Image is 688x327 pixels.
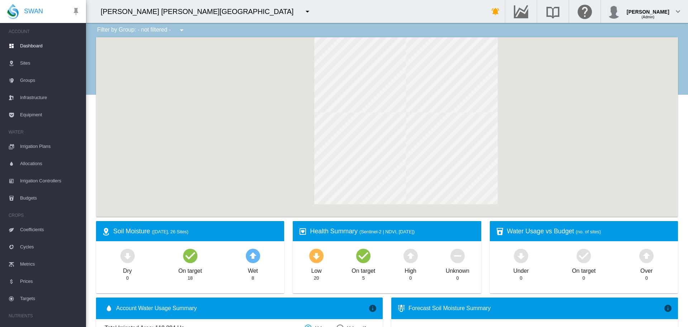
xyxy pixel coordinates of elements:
div: 5 [362,275,365,281]
md-icon: icon-arrow-down-bold-circle [308,247,325,264]
span: ACCOUNT [9,26,80,37]
md-icon: icon-heart-box-outline [298,227,307,236]
md-icon: icon-water [105,304,113,313]
div: [PERSON_NAME] [PERSON_NAME][GEOGRAPHIC_DATA] [101,6,300,17]
span: WATER [9,126,80,138]
span: Cycles [20,238,80,256]
md-icon: icon-arrow-down-bold-circle [512,247,530,264]
md-icon: Go to the Data Hub [512,7,530,16]
div: 8 [252,275,254,281]
span: Sites [20,55,80,72]
md-icon: Search the knowledge base [544,7,562,16]
button: icon-menu-down [175,23,189,37]
div: On target [178,264,202,275]
span: Allocations [20,155,80,172]
div: 0 [409,275,412,281]
md-icon: icon-arrow-up-bold-circle [244,247,262,264]
span: Targets [20,290,80,307]
div: 0 [126,275,129,281]
span: Dashboard [20,37,80,55]
span: (Admin) [641,15,654,19]
div: 0 [645,275,648,281]
span: Irrigation Plans [20,138,80,155]
div: Under [513,264,529,275]
span: Account Water Usage Summary [116,304,368,312]
div: On target [572,264,596,275]
div: 0 [583,275,585,281]
span: ([DATE], 26 Sites) [152,229,188,234]
md-icon: icon-thermometer-lines [397,304,406,313]
md-icon: icon-minus-circle [449,247,466,264]
md-icon: icon-arrow-down-bold-circle [119,247,136,264]
div: High [405,264,416,275]
div: Wet [248,264,258,275]
md-icon: icon-menu-down [177,26,186,34]
div: Soil Moisture [113,227,278,236]
div: On target [352,264,375,275]
div: Dry [123,264,132,275]
md-icon: icon-information [368,304,377,313]
md-icon: icon-checkbox-marked-circle [355,247,372,264]
span: Coefficients [20,221,80,238]
div: Filter by Group: - not filtered - [92,23,191,37]
div: Unknown [446,264,469,275]
md-icon: icon-arrow-up-bold-circle [638,247,655,264]
md-icon: Click here for help [576,7,593,16]
span: Infrastructure [20,89,80,106]
span: (no. of sites) [576,229,601,234]
md-icon: icon-bell-ring [491,7,500,16]
div: Water Usage vs Budget [507,227,672,236]
div: 0 [520,275,522,281]
span: SWAN [24,7,43,16]
img: SWAN-Landscape-Logo-Colour-drop.png [7,4,19,19]
div: Forecast Soil Moisture Summary [408,304,664,312]
div: Over [640,264,653,275]
md-icon: icon-chevron-down [674,7,682,16]
md-icon: icon-pin [72,7,80,16]
div: Health Summary [310,227,475,236]
span: (Sentinel-2 | NDVI, [DATE]) [359,229,415,234]
md-icon: icon-map-marker-radius [102,227,110,236]
md-icon: icon-checkbox-marked-circle [182,247,199,264]
div: 18 [187,275,192,281]
span: Budgets [20,190,80,207]
md-icon: icon-checkbox-marked-circle [575,247,592,264]
span: Prices [20,273,80,290]
span: NUTRIENTS [9,310,80,322]
md-icon: icon-arrow-up-bold-circle [402,247,419,264]
img: profile.jpg [607,4,621,19]
div: [PERSON_NAME] [627,5,669,13]
div: 0 [456,275,459,281]
span: CROPS [9,210,80,221]
md-icon: icon-information [664,304,672,313]
span: Groups [20,72,80,89]
md-icon: icon-menu-down [303,7,312,16]
span: Irrigation Controllers [20,172,80,190]
span: Equipment [20,106,80,123]
div: 20 [314,275,319,281]
span: Metrics [20,256,80,273]
button: icon-menu-down [300,4,315,19]
div: Low [311,264,321,275]
md-icon: icon-cup-water [496,227,504,236]
button: icon-bell-ring [488,4,503,19]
